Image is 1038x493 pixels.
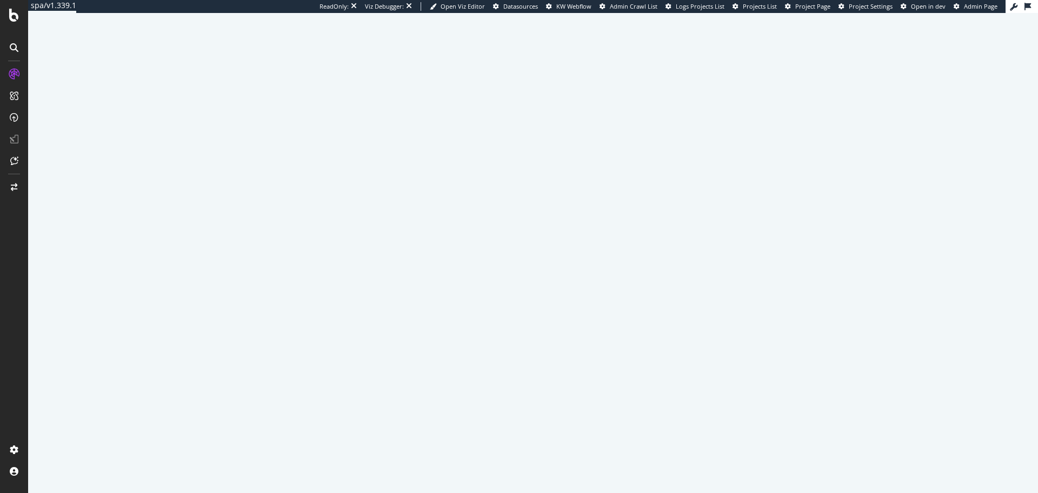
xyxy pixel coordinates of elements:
[733,2,777,11] a: Projects List
[795,2,830,10] span: Project Page
[556,2,591,10] span: KW Webflow
[666,2,724,11] a: Logs Projects List
[964,2,997,10] span: Admin Page
[785,2,830,11] a: Project Page
[901,2,946,11] a: Open in dev
[441,2,485,10] span: Open Viz Editor
[503,2,538,10] span: Datasources
[494,225,572,264] div: animation
[320,2,349,11] div: ReadOnly:
[849,2,893,10] span: Project Settings
[954,2,997,11] a: Admin Page
[600,2,657,11] a: Admin Crawl List
[610,2,657,10] span: Admin Crawl List
[676,2,724,10] span: Logs Projects List
[430,2,485,11] a: Open Viz Editor
[365,2,404,11] div: Viz Debugger:
[546,2,591,11] a: KW Webflow
[839,2,893,11] a: Project Settings
[911,2,946,10] span: Open in dev
[493,2,538,11] a: Datasources
[743,2,777,10] span: Projects List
